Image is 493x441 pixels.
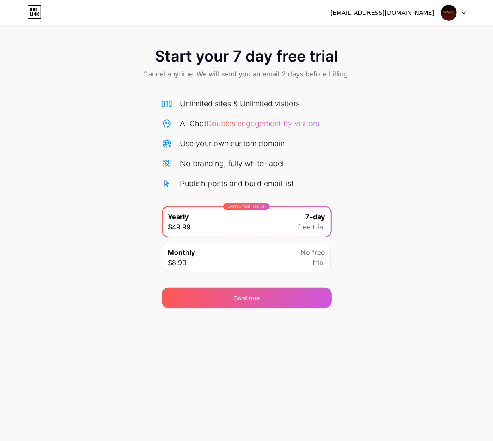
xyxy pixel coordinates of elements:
span: Doubles engagement by visitors [207,119,320,128]
div: LIMITED TIME : 50% off [223,203,270,210]
img: naga303official [441,5,457,21]
div: Publish posts and build email list [180,178,294,189]
div: Use your own custom domain [180,138,285,149]
span: Monthly [168,247,195,257]
span: $8.99 [168,257,187,268]
div: [EMAIL_ADDRESS][DOMAIN_NAME] [330,8,434,17]
span: trial [313,257,325,268]
span: Start your 7 day free trial [155,48,338,65]
div: No branding, fully white-label [180,158,284,169]
div: Unlimited sites & Unlimited visitors [180,98,300,109]
span: $49.99 [168,222,191,232]
span: Cancel anytime. We will send you an email 2 days before billing. [144,69,350,79]
span: free trial [298,222,325,232]
div: AI Chat [180,118,320,129]
span: Yearly [168,212,189,222]
div: Continue [233,294,260,302]
span: No free [301,247,325,257]
span: 7-day [306,212,325,222]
